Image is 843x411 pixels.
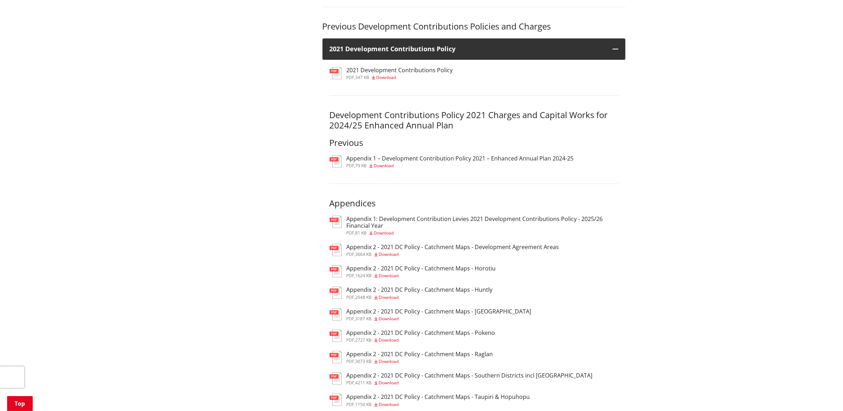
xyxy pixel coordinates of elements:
[330,155,342,168] img: document-pdf.svg
[347,163,354,169] span: pdf
[347,230,354,236] span: pdf
[356,358,372,364] span: 3073 KB
[330,184,618,209] h3: Appendices
[330,351,493,364] a: Appendix 2 - 2021 DC Policy - Catchment Maps - Raglan pdf,3073 KB Download
[347,394,530,400] h3: Appendix 2 - 2021 DC Policy - Catchment Maps - Taupiri & Hopuhopu
[330,244,342,256] img: document-pdf.svg
[330,372,342,385] img: document-pdf.svg
[347,381,593,385] div: ,
[377,74,396,80] span: Download
[347,155,574,162] h3: Appendix 1 – Development Contribution Policy 2021 – Enhanced Annual Plan 2024-25
[347,251,354,257] span: pdf
[330,138,618,148] h3: Previous
[379,358,399,364] span: Download
[347,294,354,300] span: pdf
[374,230,394,236] span: Download
[322,38,625,60] button: 2021 Development Contributions Policy
[330,216,618,235] a: Appendix 1: Development Contribution Levies 2021 Development Contributions Policy - 2025/26 Finan...
[347,401,354,407] span: pdf
[347,308,532,315] h3: Appendix 2 - 2021 DC Policy - Catchment Maps - [GEOGRAPHIC_DATA]
[356,380,372,386] span: 4211 KB
[347,244,559,251] h3: Appendix 2 - 2021 DC Policy - Catchment Maps - Development Agreement Areas
[374,163,394,169] span: Download
[330,67,453,80] a: 2021 Development Contributions Policy pdf,347 KB Download
[330,330,342,342] img: document-pdf.svg
[330,286,342,299] img: document-pdf.svg
[330,394,530,406] a: Appendix 2 - 2021 DC Policy - Catchment Maps - Taupiri & Hopuhopu pdf,1150 KB Download
[330,110,618,131] h3: Development Contributions Policy 2021 Charges and Capital Works for 2024/25 Enhanced Annual Plan
[7,396,33,411] a: Top
[330,46,605,53] h3: 2021 Development Contributions Policy
[379,294,399,300] span: Download
[347,74,354,80] span: pdf
[356,337,372,343] span: 2727 KB
[356,316,372,322] span: 3187 KB
[330,308,342,321] img: document-pdf.svg
[330,265,342,278] img: document-pdf.svg
[347,359,493,364] div: ,
[356,163,367,169] span: 79 KB
[356,230,367,236] span: 81 KB
[347,216,618,229] h3: Appendix 1: Development Contribution Levies 2021 Development Contributions Policy - 2025/26 Finan...
[347,358,354,364] span: pdf
[347,337,354,343] span: pdf
[347,274,496,278] div: ,
[347,164,574,168] div: ,
[330,351,342,363] img: document-pdf.svg
[356,251,372,257] span: 3664 KB
[379,337,399,343] span: Download
[347,351,493,358] h3: Appendix 2 - 2021 DC Policy - Catchment Maps - Raglan
[330,330,495,342] a: Appendix 2 - 2021 DC Policy - Catchment Maps - Pokeno pdf,2727 KB Download
[347,265,496,272] h3: Appendix 2 - 2021 DC Policy - Catchment Maps - Horotiu
[347,338,495,342] div: ,
[330,155,574,168] a: Appendix 1 – Development Contribution Policy 2021 – Enhanced Annual Plan 2024-25 pdf,79 KB Download
[347,372,593,379] h3: Appendix 2 - 2021 DC Policy - Catchment Maps - Southern Districts incl [GEOGRAPHIC_DATA]
[347,75,453,80] div: ,
[347,330,495,336] h3: Appendix 2 - 2021 DC Policy - Catchment Maps - Pokeno
[347,273,354,279] span: pdf
[347,317,532,321] div: ,
[347,402,530,407] div: ,
[330,265,496,278] a: Appendix 2 - 2021 DC Policy - Catchment Maps - Horotiu pdf,1624 KB Download
[810,381,836,407] iframe: Messenger Launcher
[330,308,532,321] a: Appendix 2 - 2021 DC Policy - Catchment Maps - [GEOGRAPHIC_DATA] pdf,3187 KB Download
[347,380,354,386] span: pdf
[330,394,342,406] img: document-pdf.svg
[379,401,399,407] span: Download
[379,273,399,279] span: Download
[356,294,372,300] span: 2048 KB
[322,21,625,32] h3: Previous Development Contributions Policies and Charges
[379,316,399,322] span: Download
[356,74,369,80] span: 347 KB
[347,231,618,235] div: ,
[356,401,372,407] span: 1150 KB
[330,67,342,79] img: document-pdf.svg
[347,295,493,300] div: ,
[347,252,559,257] div: ,
[330,372,593,385] a: Appendix 2 - 2021 DC Policy - Catchment Maps - Southern Districts incl [GEOGRAPHIC_DATA] pdf,4211...
[379,380,399,386] span: Download
[356,273,372,279] span: 1624 KB
[330,286,493,299] a: Appendix 2 - 2021 DC Policy - Catchment Maps - Huntly pdf,2048 KB Download
[347,67,453,74] h3: 2021 Development Contributions Policy
[347,316,354,322] span: pdf
[379,251,399,257] span: Download
[347,286,493,293] h3: Appendix 2 - 2021 DC Policy - Catchment Maps - Huntly
[330,216,342,228] img: document-pdf.svg
[330,244,559,257] a: Appendix 2 - 2021 DC Policy - Catchment Maps - Development Agreement Areas pdf,3664 KB Download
